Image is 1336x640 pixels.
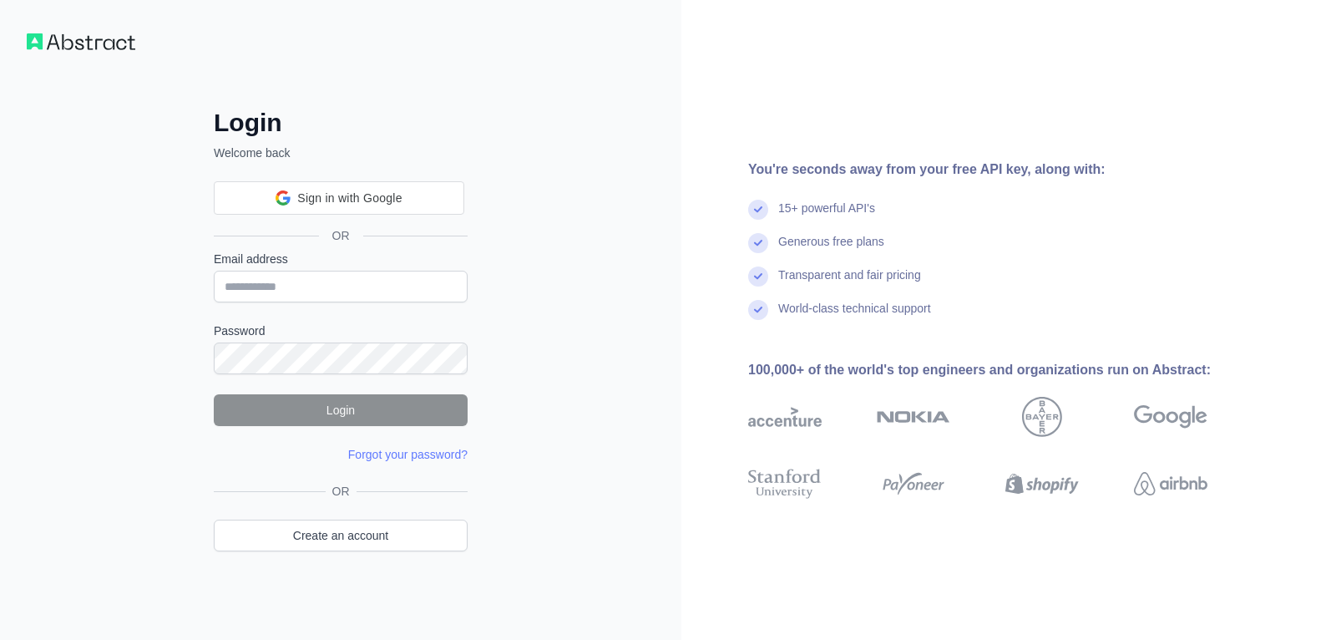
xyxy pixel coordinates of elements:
img: check mark [748,233,768,253]
button: Login [214,394,468,426]
a: Forgot your password? [348,448,468,461]
div: You're seconds away from your free API key, along with: [748,160,1261,180]
img: stanford university [748,465,822,502]
div: Transparent and fair pricing [778,267,921,300]
span: OR [326,483,357,500]
img: check mark [748,200,768,220]
div: World-class technical support [778,300,931,333]
div: Generous free plans [778,233,884,267]
img: check mark [748,267,768,287]
img: check mark [748,300,768,320]
label: Email address [214,251,468,267]
div: Sign in with Google [214,181,464,215]
img: accenture [748,397,822,437]
div: 15+ powerful API's [778,200,875,233]
img: nokia [877,397,950,437]
img: shopify [1005,465,1079,502]
img: google [1134,397,1207,437]
img: payoneer [877,465,950,502]
span: Sign in with Google [297,190,402,207]
img: Workflow [27,33,135,50]
h2: Login [214,108,468,138]
div: 100,000+ of the world's top engineers and organizations run on Abstract: [748,360,1261,380]
span: OR [319,227,363,244]
label: Password [214,323,468,339]
img: airbnb [1134,465,1207,502]
p: Welcome back [214,145,468,161]
img: bayer [1022,397,1062,437]
a: Create an account [214,520,468,551]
